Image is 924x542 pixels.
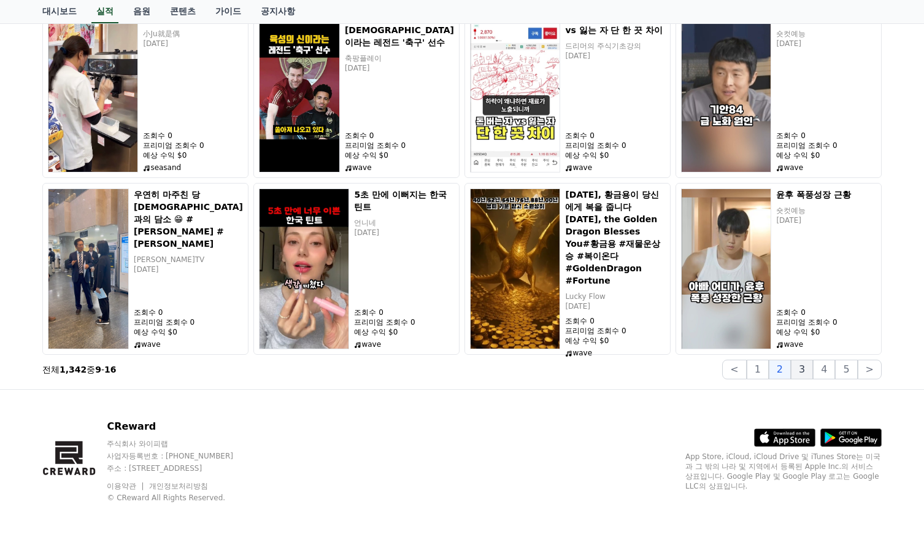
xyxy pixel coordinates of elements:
h5: [PERSON_NAME] 자 vs 잃는 자 단 한 끗 차이 [565,12,665,36]
p: 조회수 0 [565,131,665,141]
p: 언니네 [354,218,454,228]
a: 윤후 폭풍성장 근황 윤후 폭풍성장 근황 숏컷예능 [DATE] 조회수 0 프리미엄 조회수 0 예상 수익 $0 wave [676,183,882,355]
p: 조회수 0 [565,316,665,326]
p: wave [776,339,876,349]
p: 예상 수익 $0 [776,327,876,337]
p: [DATE] [776,39,876,48]
p: [DATE] [134,265,243,274]
p: 예상 수익 $0 [134,327,243,337]
a: 2025年9月23日 2025年9月23日 小Ju就是偶 [DATE] 조회수 0 프리미엄 조회수 0 예상 수익 $0 seasand [42,6,248,178]
strong: 16 [104,365,116,374]
button: 5 [835,360,857,379]
button: > [858,360,882,379]
strong: 1,342 [60,365,87,374]
p: App Store, iCloud, iCloud Drive 및 iTunes Store는 미국과 그 밖의 나라 및 지역에서 등록된 Apple Inc.의 서비스 상표입니다. Goo... [685,452,882,491]
p: [DATE] [345,63,454,73]
p: 예상 수익 $0 [565,150,665,160]
img: 오늘, 황금용이 당신에게 복을 줍니다 Today, the Golden Dragon Blesses You#황금용 #재물운상승 #복이온다#GoldenDragon #Fortune [470,188,560,349]
p: 조회수 0 [776,131,876,141]
p: Lucky Flow [565,292,665,301]
a: 돈버는 자 vs 잃는 자 단 한 끗 차이 [PERSON_NAME] 자 vs 잃는 자 단 한 끗 차이 드리머의 주식기초강의 [DATE] 조회수 0 프리미엄 조회수 0 예상 수익... [464,6,671,178]
p: [DATE] [565,301,665,311]
p: 프리미엄 조회수 0 [776,317,876,327]
p: 드리머의 주식기초강의 [565,41,665,51]
p: wave [565,348,665,358]
button: < [722,360,746,379]
p: 조회수 0 [776,308,876,317]
p: wave [565,163,665,172]
p: 예상 수익 $0 [776,150,876,160]
h5: 육성의 [DEMOGRAPHIC_DATA]이라는 레전드 '축구' 선수 [345,12,454,48]
p: 조회수 0 [345,131,454,141]
a: 오늘, 황금용이 당신에게 복을 줍니다 Today, the Golden Dragon Blesses You#황금용 #재물운상승 #복이온다#GoldenDragon #Fortune ... [464,183,671,355]
p: [PERSON_NAME]TV [134,255,243,265]
p: 프리미엄 조회수 0 [354,317,454,327]
p: 예상 수익 $0 [565,336,665,346]
p: 조회수 0 [134,308,243,317]
p: 전체 중 - [42,363,117,376]
p: 프리미엄 조회수 0 [565,326,665,336]
p: 예상 수익 $0 [143,150,243,160]
p: 예상 수익 $0 [345,150,454,160]
p: [DATE] [143,39,243,48]
a: 이용약관 [107,482,145,490]
p: wave [776,163,876,172]
p: 숏컷예능 [776,206,876,215]
img: 5초 만에 이뻐지는 한국 틴트 [259,188,349,349]
a: 개인정보처리방침 [149,482,208,490]
button: 3 [791,360,813,379]
img: 2025年9月23日 [48,12,138,172]
img: 우연히 마주친 당대표님과의 담소 😁 #최민희 #정청래 [48,188,129,349]
h5: 우연히 마주친 당[DEMOGRAPHIC_DATA]과의 담소 😁 #[PERSON_NAME] #[PERSON_NAME] [134,188,243,250]
a: 5초 만에 이뻐지는 한국 틴트 5초 만에 이뻐지는 한국 틴트 언니네 [DATE] 조회수 0 프리미엄 조회수 0 예상 수익 $0 wave [253,183,460,355]
p: [DATE] [354,228,454,238]
p: 주식회사 와이피랩 [107,439,256,449]
h5: [DATE], 황금용이 당신에게 복을 줍니다 [DATE], the Golden Dragon Blesses You#황금용 #재물운상승 #복이온다#GoldenDragon #For... [565,188,665,287]
p: 프리미엄 조회수 0 [345,141,454,150]
p: wave [345,163,454,172]
img: 돈버는 자 vs 잃는 자 단 한 끗 차이 [470,12,560,172]
p: seasand [143,163,243,172]
strong: 9 [95,365,101,374]
h5: 윤후 폭풍성장 근황 [776,188,876,201]
p: 小Ju就是偶 [143,29,243,39]
a: 우연히 마주친 당대표님과의 담소 😁 #최민희 #정청래 우연히 마주친 당[DEMOGRAPHIC_DATA]과의 담소 😁 #[PERSON_NAME] #[PERSON_NAME] [P... [42,183,248,355]
img: 윤후 폭풍성장 근황 [681,188,771,349]
p: 조회수 0 [143,131,243,141]
img: 기안84 급 노화 원인 [681,12,771,172]
p: 사업자등록번호 : [PHONE_NUMBER] [107,451,256,461]
p: 예상 수익 $0 [354,327,454,337]
h5: 5초 만에 이뻐지는 한국 틴트 [354,188,454,213]
p: wave [354,339,454,349]
p: CReward [107,419,256,434]
p: 프리미엄 조회수 0 [776,141,876,150]
img: 육성의 신이라는 레전드 '축구' 선수 [259,12,340,172]
button: 2 [769,360,791,379]
p: © CReward All Rights Reserved. [107,493,256,503]
a: 기안84 급 노화 원인 기안84 급 노화 원인 숏컷예능 [DATE] 조회수 0 프리미엄 조회수 0 예상 수익 $0 wave [676,6,882,178]
p: [DATE] [776,215,876,225]
a: 육성의 신이라는 레전드 '축구' 선수 육성의 [DEMOGRAPHIC_DATA]이라는 레전드 '축구' 선수 축팡플레이 [DATE] 조회수 0 프리미엄 조회수 0 예상 수익 $0... [253,6,460,178]
button: 4 [813,360,835,379]
p: 숏컷예능 [776,29,876,39]
p: 축팡플레이 [345,53,454,63]
p: 프리미엄 조회수 0 [565,141,665,150]
p: 조회수 0 [354,308,454,317]
p: 프리미엄 조회수 0 [143,141,243,150]
p: 주소 : [STREET_ADDRESS] [107,463,256,473]
p: wave [134,339,243,349]
p: 프리미엄 조회수 0 [134,317,243,327]
p: [DATE] [565,51,665,61]
button: 1 [747,360,769,379]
